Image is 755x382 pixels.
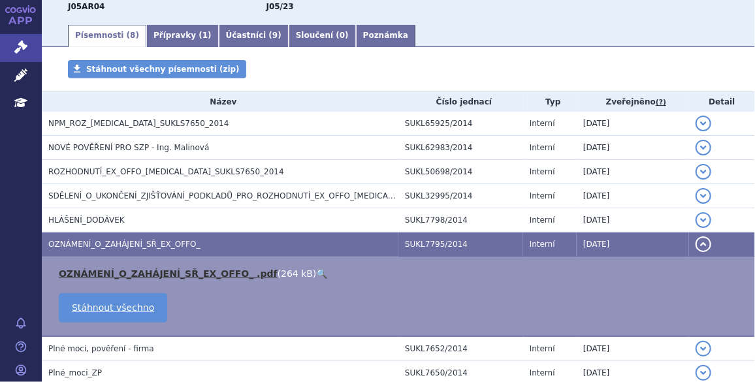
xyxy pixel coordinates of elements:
span: 1 [202,31,208,40]
span: Stáhnout všechny písemnosti (zip) [86,65,240,74]
td: SUKL32995/2014 [398,184,523,208]
td: SUKL50698/2014 [398,160,523,184]
a: OZNÁMENÍ_O_ZAHÁJENÍ_SŘ_EX_OFFO_ .pdf [59,268,278,279]
span: Interní [530,143,555,152]
button: detail [696,116,711,131]
td: SUKL62983/2014 [398,136,523,160]
th: Typ [523,92,577,112]
button: detail [696,341,711,357]
th: Zveřejněno [577,92,689,112]
abbr: (?) [656,98,666,107]
span: 8 [130,31,135,40]
a: Stáhnout všechno [59,293,167,323]
a: Sloučení (0) [289,25,356,47]
span: 264 kB [281,268,313,279]
td: [DATE] [577,208,689,232]
span: Interní [530,368,555,377]
a: Přípravky (1) [146,25,219,47]
th: Název [42,92,398,112]
span: OZNÁMENÍ_O_ZAHÁJENÍ_SŘ_EX_OFFO_ [48,240,201,249]
td: SUKL7798/2014 [398,208,523,232]
span: NOVÉ POVĚŘENÍ PRO SZP - Ing. Malinová [48,143,209,152]
button: detail [696,236,711,252]
a: Účastníci (9) [219,25,289,47]
span: Interní [530,215,555,225]
th: Číslo jednací [398,92,523,112]
span: Interní [530,344,555,353]
span: SDĚLENÍ_O_UKONČENÍ_ZJIŠŤOVÁNÍ_PODKLADŮ_PRO_ROZHODNUTÍ_EX_OFFO_Trizivir_SUKLS7650_2014 [48,191,492,200]
span: 0 [340,31,345,40]
a: Písemnosti (8) [68,25,146,47]
td: [DATE] [577,336,689,361]
span: Interní [530,167,555,176]
span: Interní [530,191,555,200]
td: [DATE] [577,160,689,184]
td: [DATE] [577,184,689,208]
span: HLÁŠENÍ_DODÁVEK [48,215,125,225]
li: ( ) [59,267,742,280]
span: Interní [530,119,555,128]
span: NPM_ROZ_TRIZIVIR_SUKLS7650_2014 [48,119,229,128]
td: [DATE] [577,232,689,257]
a: Stáhnout všechny písemnosti (zip) [68,60,246,78]
span: ROZHODNUTÍ_EX_OFFO_Trizivir_SUKLS7650_2014 [48,167,284,176]
span: 9 [272,31,278,40]
button: detail [696,212,711,228]
strong: ZIDOVUDIN, LAMIVUDIN A ABAKAVIR [68,2,104,11]
strong: kombinace zidovudin+lamivudin+abakavir [266,2,294,11]
span: Plné moci, pověření - firma [48,344,154,353]
button: detail [696,365,711,381]
a: 🔍 [316,268,327,279]
td: SUKL65925/2014 [398,112,523,136]
th: Detail [689,92,755,112]
td: [DATE] [577,112,689,136]
span: Plné_moci_ZP [48,368,102,377]
td: SUKL7652/2014 [398,336,523,361]
td: SUKL7795/2014 [398,232,523,257]
button: detail [696,164,711,180]
button: detail [696,188,711,204]
button: detail [696,140,711,155]
span: Interní [530,240,555,249]
a: Poznámka [356,25,415,47]
td: [DATE] [577,136,689,160]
